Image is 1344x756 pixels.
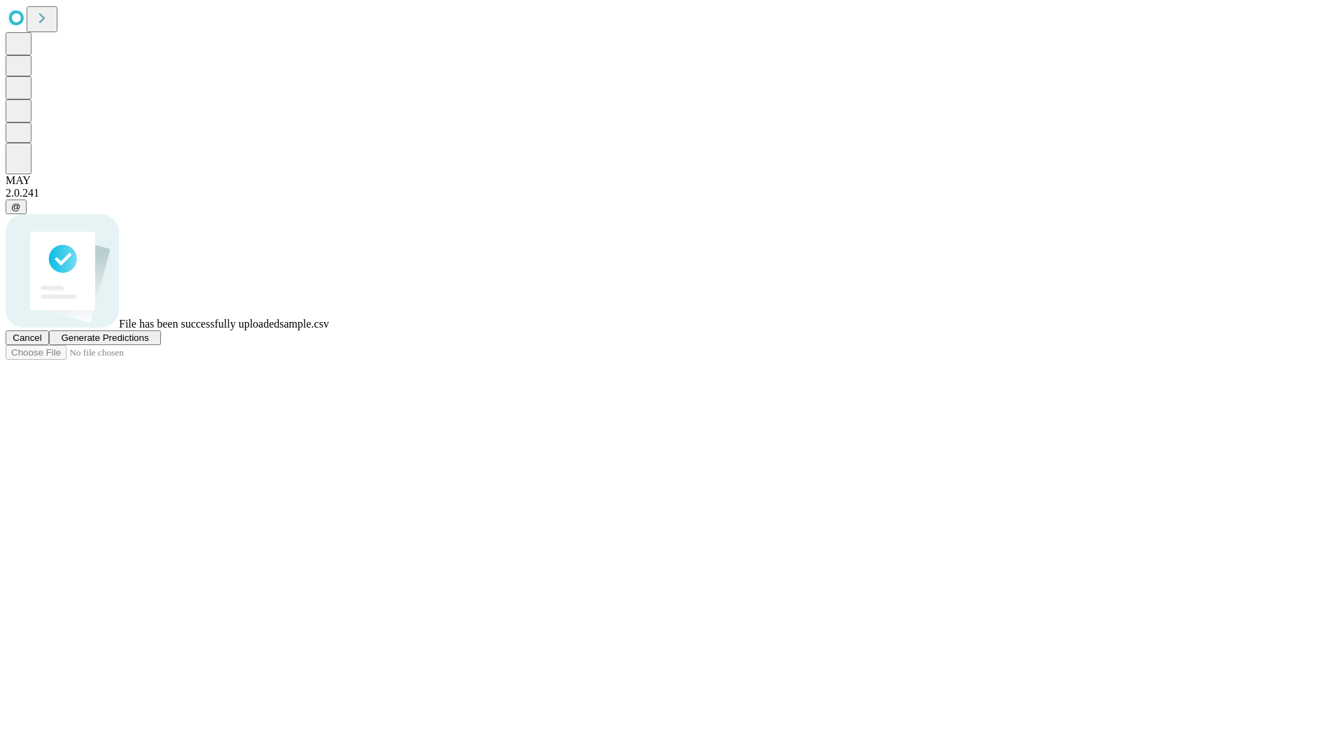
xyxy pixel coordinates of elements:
button: Generate Predictions [49,330,161,345]
span: sample.csv [279,318,329,330]
button: Cancel [6,330,49,345]
span: Cancel [13,332,42,343]
span: File has been successfully uploaded [119,318,279,330]
span: Generate Predictions [61,332,148,343]
div: MAY [6,174,1338,187]
button: @ [6,199,27,214]
span: @ [11,202,21,212]
div: 2.0.241 [6,187,1338,199]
